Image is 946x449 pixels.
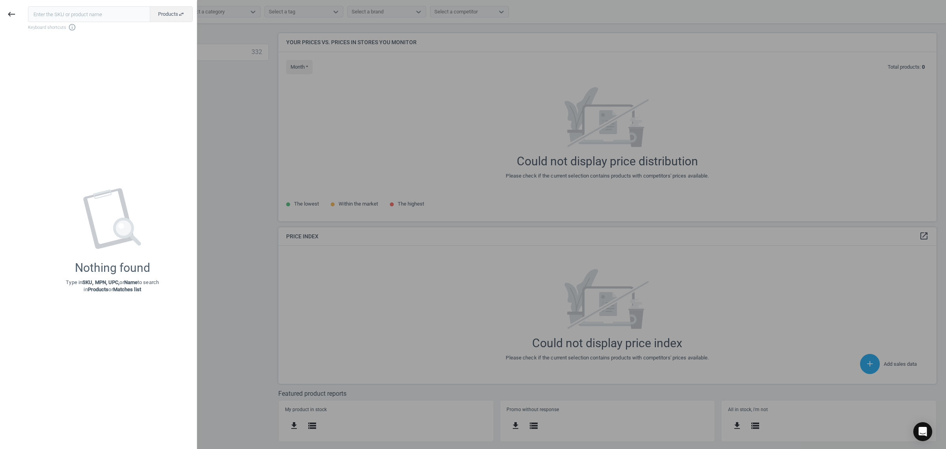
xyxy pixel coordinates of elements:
div: Open Intercom Messenger [913,422,932,441]
i: swap_horiz [178,11,184,17]
p: Type in or to search in or [66,279,159,293]
div: Nothing found [75,261,150,275]
span: Keyboard shortcuts [28,23,193,31]
span: Products [158,11,184,18]
strong: SKU, MPN, UPC, [82,279,119,285]
button: keyboard_backspace [2,5,20,24]
input: Enter the SKU or product name [28,6,150,22]
button: Productsswap_horiz [150,6,193,22]
strong: Matches list [113,286,141,292]
i: keyboard_backspace [7,9,16,19]
strong: Products [88,286,109,292]
strong: Name [124,279,138,285]
i: info_outline [68,23,76,31]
